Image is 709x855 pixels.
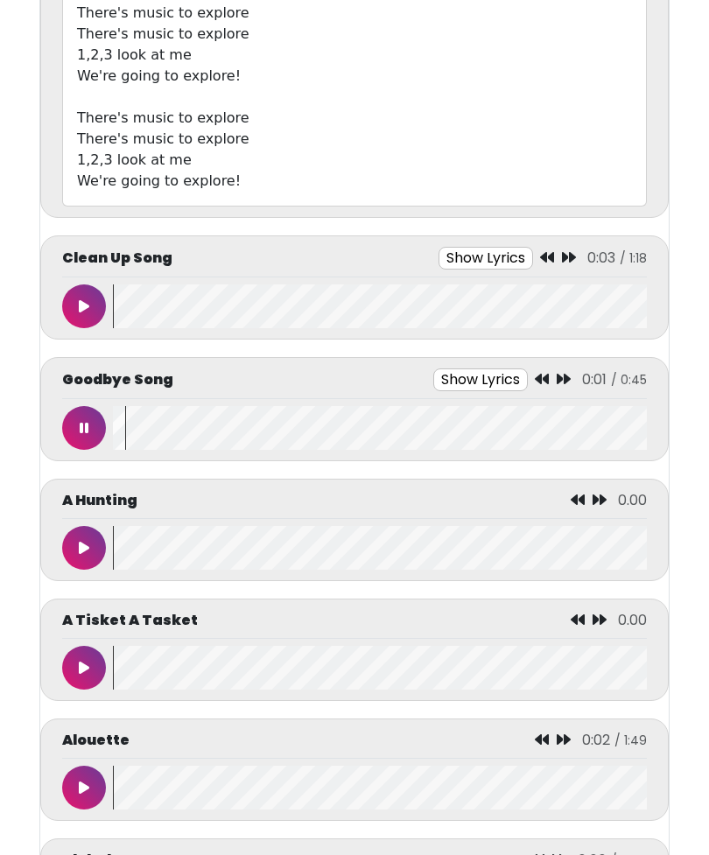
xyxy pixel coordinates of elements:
span: 0.00 [618,610,647,630]
span: 0:03 [587,248,615,268]
p: A Tisket A Tasket [62,610,198,631]
span: 0:02 [582,730,610,750]
span: / 1:18 [620,249,647,267]
button: Show Lyrics [433,368,528,391]
button: Show Lyrics [439,247,533,270]
p: A Hunting [62,490,137,511]
p: Alouette [62,730,130,751]
span: 0:01 [582,369,607,389]
span: 0.00 [618,490,647,510]
p: Goodbye Song [62,369,173,390]
p: Clean Up Song [62,248,172,269]
span: / 0:45 [611,371,647,389]
span: / 1:49 [614,732,647,749]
